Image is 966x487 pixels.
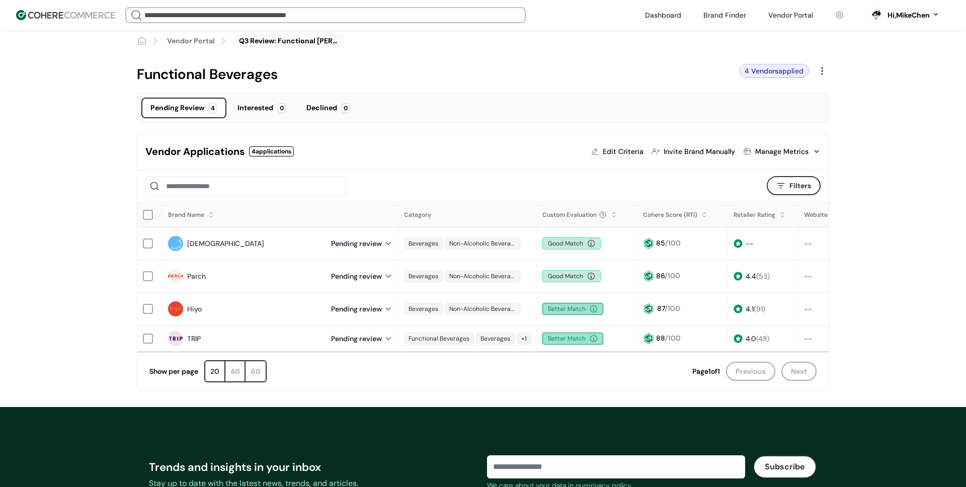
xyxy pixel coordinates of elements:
div: Pending review [331,304,393,314]
button: Previous [726,362,775,381]
div: Manage Metrics [755,146,809,157]
div: Interested [237,103,273,113]
div: 20 [205,361,225,381]
div: 40 [225,361,246,381]
span: Custom Evaluation [542,210,597,219]
div: Retailer Rating [734,210,775,219]
span: /100 [665,334,681,343]
button: Next [781,362,817,381]
div: Trends and insights in your inbox [149,459,479,475]
span: 86 [656,271,665,280]
span: /100 [665,238,681,248]
span: 4.1 [746,304,754,313]
img: brand logo [168,331,183,346]
div: Non-Alcoholic Beverages [445,303,520,315]
div: -- [804,334,812,344]
span: ( 48 ) [756,334,769,343]
span: Category [404,211,431,219]
div: Pending Review [150,103,204,113]
span: 87 [657,304,665,313]
div: Q3 Review: Functional [PERSON_NAME] [239,36,340,46]
div: -- [804,304,812,314]
div: Non-Alcoholic Beverages [445,237,520,250]
div: 0 [341,103,350,113]
div: Better Match [542,303,603,315]
img: Cohere Logo [16,10,115,20]
div: Hi, MikeChen [888,10,930,21]
div: Pending review [331,271,393,282]
svg: 0 percent [868,8,883,23]
div: Show per page [149,366,198,377]
div: Beverages [404,303,443,315]
div: Vendor Applications [145,144,245,159]
img: brand logo [168,269,183,284]
div: Better Match [542,333,603,345]
div: +1 [517,333,531,345]
div: Good Match [542,237,601,250]
div: Good Match [542,270,601,282]
div: 4 applications [249,146,294,156]
div: Cohere Score (RTI) [643,210,697,219]
span: /100 [665,304,680,313]
div: Pending review [331,334,393,344]
span: 88 [656,334,665,343]
button: Subscribe [753,455,817,478]
span: ( 91 ) [754,304,765,313]
span: -- [746,239,754,248]
div: Page 1 of 1 [692,366,720,377]
div: Edit Criteria [603,146,643,157]
span: 4.4 [746,272,756,281]
div: Non-Alcoholic Beverages [445,270,520,282]
div: Beverages [404,270,443,282]
span: Website Traffic [804,211,847,219]
button: Hi,MikeChen [888,10,940,21]
div: Brand Name [168,210,204,219]
div: Functional Beverages [404,333,474,345]
div: 4 [208,103,217,113]
nav: breadcrumb [137,34,829,48]
span: 4.0 [746,334,756,343]
button: Filters [767,176,821,195]
img: brand logo [168,236,183,251]
a: TRIP [187,334,201,344]
div: -- [804,271,812,282]
div: Beverages [476,333,515,345]
div: 4 Vendors applied [739,64,809,78]
div: Declined [306,103,337,113]
span: ( 53 ) [756,272,770,281]
a: Parch [187,271,206,282]
a: [DEMOGRAPHIC_DATA] [187,238,264,249]
div: 60 [246,361,266,381]
img: brand logo [168,301,183,316]
div: Beverages [404,237,443,250]
div: Invite Brand Manually [664,146,735,157]
div: -- [804,238,812,249]
div: 0 [277,103,286,113]
div: Functional Beverages [137,64,731,85]
span: /100 [665,271,680,280]
div: Pending review [331,238,393,249]
a: Hiyo [187,304,202,314]
span: 85 [656,238,665,248]
a: Vendor Portal [167,36,215,46]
